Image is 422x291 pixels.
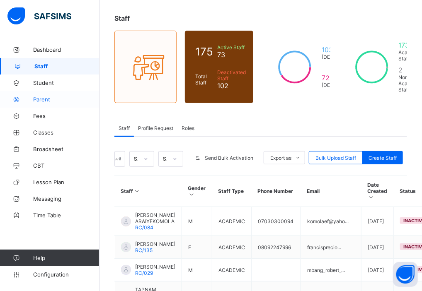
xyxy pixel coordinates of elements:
[135,247,153,253] span: RC/135
[322,74,377,82] span: 72
[361,236,394,259] td: [DATE]
[369,155,397,161] span: Create Staff
[135,270,153,276] span: RC/029
[301,176,361,207] th: Email
[33,212,99,219] span: Time Table
[212,207,252,236] td: ACADEMIC
[252,236,301,259] td: 08092247996
[163,156,168,162] div: Select status
[135,224,153,231] span: RC/084
[217,51,246,59] span: 73
[315,155,356,161] span: Bulk Upload Staff
[399,41,422,49] span: 173
[322,46,377,54] span: 103
[270,155,291,161] span: Export as
[182,125,194,131] span: Roles
[33,113,99,119] span: Fees
[33,79,99,86] span: Student
[34,63,99,70] span: Staff
[368,194,375,200] i: Sort in Ascending Order
[212,176,252,207] th: Staff Type
[252,176,301,207] th: Phone Number
[217,69,246,82] span: Deactivated Staff
[182,176,212,207] th: Gender
[33,271,99,278] span: Configuration
[7,7,71,25] img: safsims
[322,54,377,60] span: [DEMOGRAPHIC_DATA]
[399,66,422,74] span: 2
[193,71,215,88] div: Total Staff
[361,259,394,281] td: [DATE]
[361,176,394,207] th: Date Created
[322,82,377,88] span: [DEMOGRAPHIC_DATA]
[33,195,99,202] span: Messaging
[205,155,253,161] span: Send Bulk Activation
[301,259,361,281] td: mbang_robert_...
[135,264,175,270] span: [PERSON_NAME]
[212,236,252,259] td: ACADEMIC
[133,188,141,194] i: Sort in Ascending Order
[33,146,99,152] span: Broadsheet
[33,255,99,261] span: Help
[33,96,99,103] span: Parent
[138,125,173,131] span: Profile Request
[33,129,99,136] span: Classes
[399,49,422,62] span: Academic Staff
[134,156,139,162] div: Select staff type
[217,44,246,51] span: Active Staff
[182,207,212,236] td: M
[135,241,175,247] span: [PERSON_NAME]
[301,207,361,236] td: komolaef@yaho...
[195,45,213,58] span: 175
[217,82,246,90] span: 102
[115,176,182,207] th: Staff
[33,179,99,185] span: Lesson Plan
[182,236,212,259] td: F
[212,259,252,281] td: ACADEMIC
[33,46,99,53] span: Dashboard
[361,207,394,236] td: [DATE]
[135,212,175,224] span: [PERSON_NAME] ARAIYEKOMOLA
[252,207,301,236] td: 07030300094
[393,262,418,287] button: Open asap
[188,191,195,197] i: Sort in Ascending Order
[182,259,212,281] td: M
[399,74,422,93] span: Non Academic Staff
[119,125,130,131] span: Staff
[301,236,361,259] td: francisprecio...
[114,14,130,22] span: Staff
[33,162,99,169] span: CBT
